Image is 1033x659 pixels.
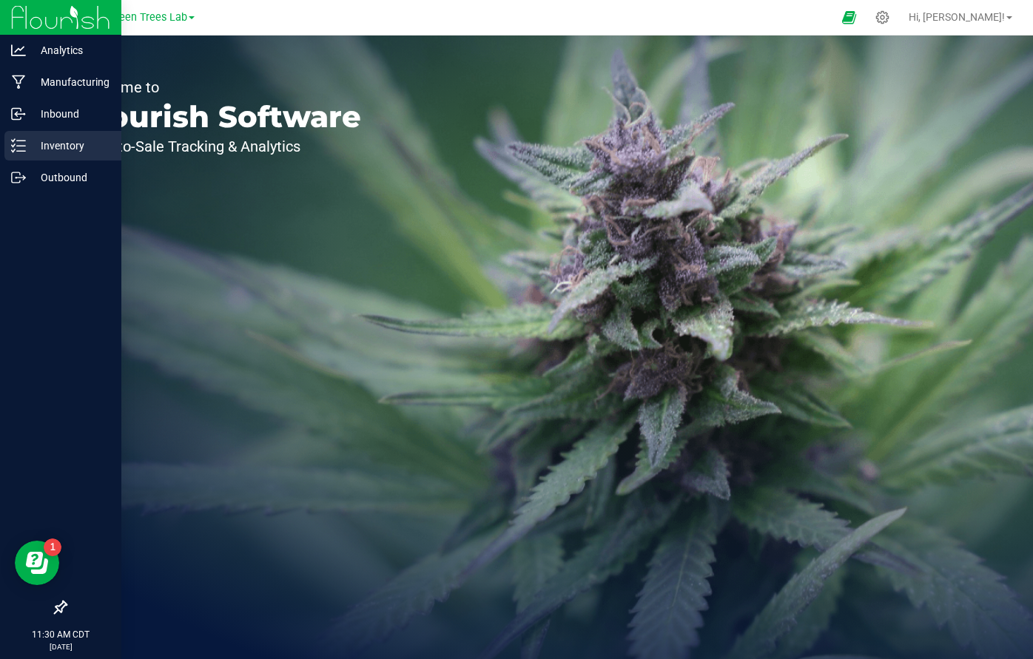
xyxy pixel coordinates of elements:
span: Open Ecommerce Menu [832,3,866,32]
p: Manufacturing [26,73,115,91]
inline-svg: Inbound [11,107,26,121]
p: Inventory [26,137,115,155]
p: Analytics [26,41,115,59]
iframe: Resource center [15,541,59,585]
p: Outbound [26,169,115,186]
p: Welcome to [80,80,361,95]
p: Seed-to-Sale Tracking & Analytics [80,139,361,154]
inline-svg: Manufacturing [11,75,26,89]
span: Green Trees Lab [108,11,187,24]
p: 11:30 AM CDT [7,628,115,641]
inline-svg: Inventory [11,138,26,153]
p: [DATE] [7,641,115,652]
p: Flourish Software [80,102,361,132]
p: Inbound [26,105,115,123]
inline-svg: Outbound [11,170,26,185]
inline-svg: Analytics [11,43,26,58]
span: Hi, [PERSON_NAME]! [909,11,1005,23]
div: Manage settings [873,10,892,24]
iframe: Resource center unread badge [44,538,61,556]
